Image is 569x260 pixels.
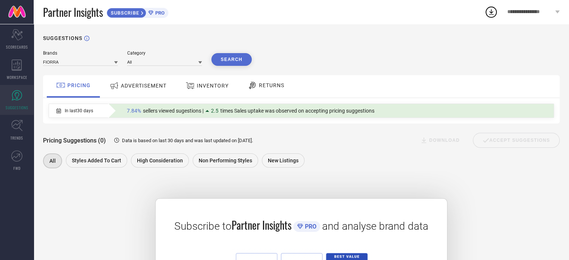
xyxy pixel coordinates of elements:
[211,53,252,66] button: Search
[67,82,91,88] span: PRICING
[303,223,316,230] span: PRO
[6,44,28,50] span: SCORECARDS
[127,51,202,56] div: Category
[259,82,284,88] span: RETURNS
[197,83,229,89] span: INVENTORY
[322,220,428,232] span: and analyse brand data
[13,165,21,171] span: FWD
[220,108,374,114] span: times Sales uptake was observed on accepting pricing suggestions
[107,6,168,18] a: SUBSCRIBEPRO
[127,108,141,114] span: 7.84%
[10,135,23,141] span: TRENDS
[211,108,218,114] span: 2.5
[43,35,82,41] h1: SUGGESTIONS
[137,157,183,163] span: High Consideration
[123,106,378,116] div: Percentage of sellers who have viewed suggestions for the current Insight Type
[7,74,27,80] span: WORKSPACE
[122,138,253,143] span: Data is based on last 30 days and was last updated on [DATE] .
[6,105,28,110] span: SUGGESTIONS
[107,10,141,16] span: SUBSCRIBE
[49,158,56,164] span: All
[232,217,291,233] span: Partner Insights
[72,157,121,163] span: Styles Added To Cart
[174,220,232,232] span: Subscribe to
[143,108,204,114] span: sellers viewed sugestions |
[43,137,106,144] span: Pricing Suggestions (0)
[473,133,560,148] div: Accept Suggestions
[43,4,103,20] span: Partner Insights
[268,157,299,163] span: New Listings
[43,51,118,56] div: Brands
[484,5,498,19] div: Open download list
[121,83,166,89] span: ADVERTISEMENT
[199,157,252,163] span: Non Performing Styles
[65,108,93,113] span: In last 30 days
[153,10,165,16] span: PRO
